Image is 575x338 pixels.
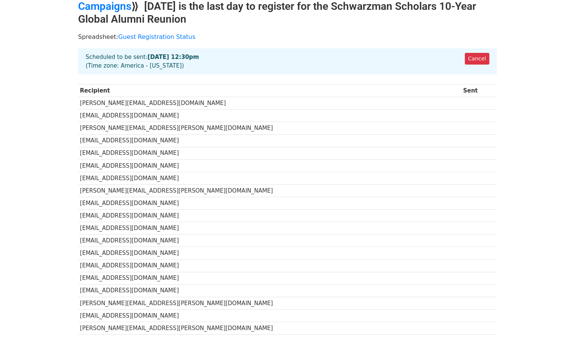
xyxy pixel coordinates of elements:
td: [EMAIL_ADDRESS][DOMAIN_NAME] [78,284,461,297]
iframe: Chat Widget [537,302,575,338]
td: [EMAIL_ADDRESS][DOMAIN_NAME] [78,222,461,235]
a: Guest Registration Status [118,33,195,40]
td: [EMAIL_ADDRESS][DOMAIN_NAME] [78,272,461,284]
td: [EMAIL_ADDRESS][DOMAIN_NAME] [78,247,461,259]
td: [PERSON_NAME][EMAIL_ADDRESS][PERSON_NAME][DOMAIN_NAME] [78,184,461,197]
td: [EMAIL_ADDRESS][DOMAIN_NAME] [78,259,461,272]
td: [EMAIL_ADDRESS][DOMAIN_NAME] [78,159,461,172]
div: Scheduled to be sent: (Time zone: America - [US_STATE]) [78,48,497,74]
a: Cancel [465,53,489,65]
strong: [DATE] 12:30pm [148,54,199,60]
td: [PERSON_NAME][EMAIL_ADDRESS][PERSON_NAME][DOMAIN_NAME] [78,122,461,134]
td: [EMAIL_ADDRESS][DOMAIN_NAME] [78,309,461,322]
td: [EMAIL_ADDRESS][DOMAIN_NAME] [78,110,461,122]
td: [EMAIL_ADDRESS][DOMAIN_NAME] [78,197,461,210]
td: [PERSON_NAME][EMAIL_ADDRESS][DOMAIN_NAME] [78,97,461,110]
td: [EMAIL_ADDRESS][DOMAIN_NAME] [78,147,461,159]
td: [EMAIL_ADDRESS][DOMAIN_NAME] [78,235,461,247]
td: [EMAIL_ADDRESS][DOMAIN_NAME] [78,134,461,147]
td: [PERSON_NAME][EMAIL_ADDRESS][PERSON_NAME][DOMAIN_NAME] [78,297,461,309]
td: [EMAIL_ADDRESS][DOMAIN_NAME] [78,172,461,184]
th: Sent [461,85,497,97]
th: Recipient [78,85,461,97]
td: [PERSON_NAME][EMAIL_ADDRESS][PERSON_NAME][DOMAIN_NAME] [78,322,461,334]
td: [EMAIL_ADDRESS][DOMAIN_NAME] [78,210,461,222]
p: Spreadsheet: [78,33,497,41]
